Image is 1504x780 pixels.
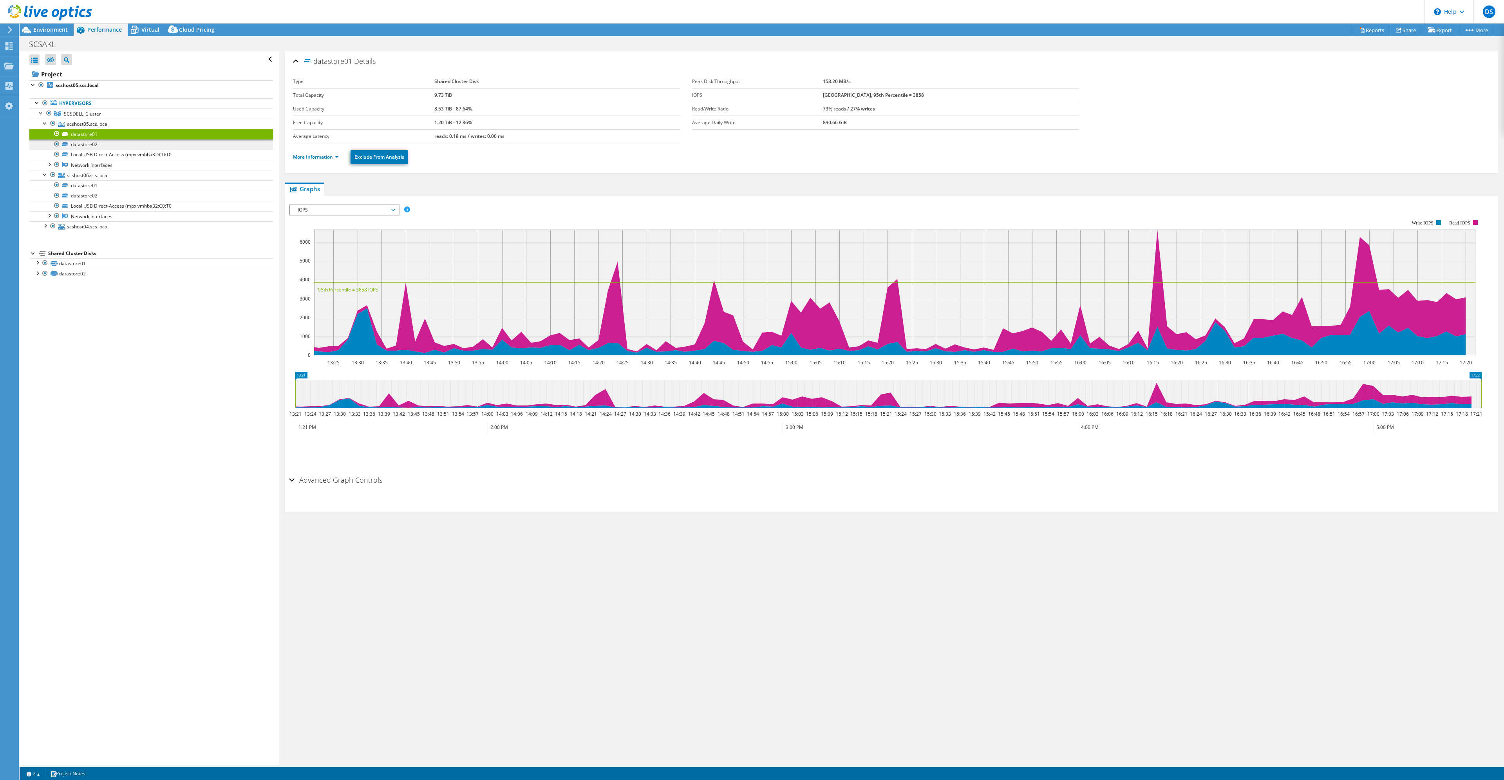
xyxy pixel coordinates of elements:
[33,26,68,33] span: Environment
[400,359,412,366] text: 13:40
[1234,411,1246,417] text: 16:33
[319,411,331,417] text: 13:27
[29,211,273,221] a: Network Interfaces
[614,411,626,417] text: 14:27
[141,26,159,33] span: Virtual
[1470,411,1482,417] text: 17:21
[1382,411,1394,417] text: 17:03
[792,411,804,417] text: 15:03
[1195,359,1207,366] text: 16:25
[761,359,773,366] text: 14:55
[1042,411,1054,417] text: 15:54
[833,359,846,366] text: 15:10
[1412,411,1424,417] text: 17:09
[1367,411,1379,417] text: 17:00
[300,239,311,245] text: 6000
[1013,411,1025,417] text: 15:48
[349,411,361,417] text: 13:33
[1190,411,1202,417] text: 16:24
[1412,220,1433,226] text: Write IOPS
[294,205,394,215] span: IOPS
[673,411,685,417] text: 14:39
[434,105,472,112] b: 8.53 TiB - 87.64%
[658,411,671,417] text: 14:36
[511,411,523,417] text: 14:06
[555,411,567,417] text: 14:15
[1002,359,1014,366] text: 15:45
[1264,411,1276,417] text: 16:39
[823,105,875,112] b: 73% reads / 27% writes
[1291,359,1303,366] text: 16:45
[1026,359,1038,366] text: 15:50
[466,411,479,417] text: 13:57
[29,180,273,190] a: datastore01
[1131,411,1143,417] text: 16:12
[1483,5,1495,18] span: DS
[762,411,774,417] text: 14:57
[924,411,936,417] text: 15:30
[48,249,273,258] div: Shared Cluster Disks
[1074,359,1086,366] text: 16:00
[998,411,1010,417] text: 15:45
[29,221,273,232] a: scshost04.scs.local
[434,119,472,126] b: 1.20 TiB - 12.36%
[641,359,653,366] text: 14:30
[1338,411,1350,417] text: 16:54
[520,359,532,366] text: 14:05
[1123,359,1135,366] text: 16:10
[1147,359,1159,366] text: 16:15
[300,295,311,302] text: 3000
[692,119,823,127] label: Average Daily Write
[1161,411,1173,417] text: 16:18
[1249,411,1261,417] text: 16:36
[821,411,833,417] text: 15:09
[865,411,877,417] text: 15:18
[293,119,434,127] label: Free Capacity
[293,132,434,140] label: Average Latency
[1086,411,1099,417] text: 16:03
[1243,359,1255,366] text: 16:35
[616,359,629,366] text: 14:25
[777,411,789,417] text: 15:00
[293,78,434,85] label: Type
[363,411,375,417] text: 13:36
[29,258,273,268] a: datastore01
[688,411,700,417] text: 14:42
[1450,220,1471,226] text: Read IOPS
[29,129,273,139] a: datastore01
[293,91,434,99] label: Total Capacity
[585,411,597,417] text: 14:21
[1436,359,1448,366] text: 17:15
[806,411,818,417] text: 15:06
[29,201,273,211] a: Local USB Direct-Access (mpx.vmhba32:C0:T0
[300,276,311,283] text: 4000
[1434,8,1441,15] svg: \n
[354,56,376,66] span: Details
[496,411,508,417] text: 14:03
[327,359,340,366] text: 13:25
[434,133,504,139] b: reads: 0.18 ms / writes: 0.00 ms
[978,359,990,366] text: 15:40
[300,333,311,340] text: 1000
[1412,359,1424,366] text: 17:10
[1101,411,1114,417] text: 16:06
[448,359,460,366] text: 13:50
[1323,411,1335,417] text: 16:51
[1456,411,1468,417] text: 17:18
[1363,359,1376,366] text: 17:00
[540,411,553,417] text: 14:12
[422,411,434,417] text: 13:48
[303,56,352,65] span: datastore01
[304,411,316,417] text: 13:24
[481,411,493,417] text: 14:00
[434,92,452,98] b: 9.73 TiB
[1308,411,1320,417] text: 16:48
[1390,24,1422,36] a: Share
[823,92,924,98] b: [GEOGRAPHIC_DATA], 95th Percentile = 3858
[692,105,823,113] label: Read/Write Ratio
[300,257,311,264] text: 5000
[600,411,612,417] text: 14:24
[29,150,273,160] a: Local USB Direct-Access (mpx.vmhba32:C0:T0
[823,78,851,85] b: 158.20 MB/s
[29,119,273,129] a: scshost05.scs.local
